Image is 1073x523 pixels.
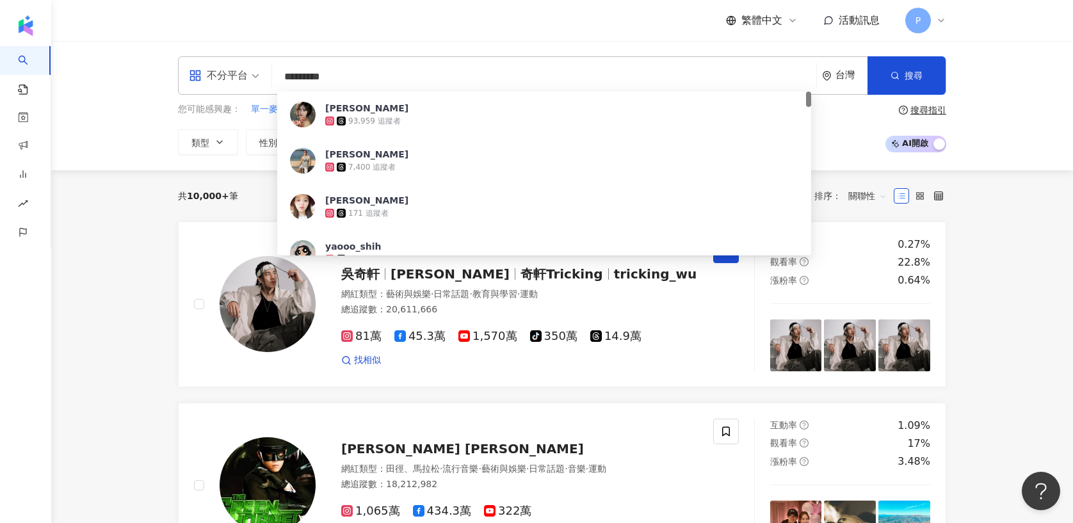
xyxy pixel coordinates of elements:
span: 350萬 [530,330,577,343]
img: KOL Avatar [290,148,316,173]
span: 漲粉率 [770,456,797,467]
span: 關聯性 [848,186,887,206]
span: 搜尋 [905,70,923,81]
img: KOL Avatar [290,102,316,127]
iframe: Help Scout Beacon - Open [1022,472,1060,510]
span: question-circle [800,421,809,430]
span: question-circle [800,257,809,266]
span: · [478,463,481,474]
span: 藝術與娛樂 [481,463,526,474]
div: [PERSON_NAME] [325,102,408,115]
span: 教育與學習 [472,289,517,299]
div: 3.48% [898,455,930,469]
div: 171 追蹤者 [348,208,389,219]
div: 22.8% [898,255,930,270]
span: · [517,289,520,299]
div: yaooo_shih [325,240,382,253]
img: post-image [878,319,930,371]
span: appstore [189,69,202,82]
div: 93,959 追蹤者 [348,116,401,127]
span: 吳奇軒 [341,266,380,282]
img: logo icon [15,15,36,36]
span: 繁體中文 [741,13,782,28]
img: KOL Avatar [220,256,316,352]
a: search [18,46,44,96]
span: question-circle [800,276,809,285]
span: P [916,13,921,28]
span: 觀看率 [770,438,797,448]
span: environment [822,71,832,81]
span: 日常話題 [529,463,565,474]
button: 單一麥芽威士忌 [250,102,314,117]
a: KOL Avatar吳奇軒[PERSON_NAME]奇軒Trickingtricking_wu網紅類型：藝術與娛樂·日常話題·教育與學習·運動總追蹤數：20,611,66681萬45.3萬1,5... [178,221,946,387]
span: question-circle [800,457,809,466]
div: 排序： [814,186,894,206]
div: 不分平台 [189,65,248,86]
div: 共 筆 [178,191,238,201]
img: KOL Avatar [290,240,316,266]
span: 14.9萬 [590,330,641,343]
span: question-circle [800,439,809,447]
div: 總追蹤數 ： 18,212,982 [341,478,698,491]
span: · [440,463,442,474]
span: 1,065萬 [341,504,400,518]
span: 45.3萬 [394,330,446,343]
div: 7,400 追蹤者 [348,162,396,173]
span: 觀看率 [770,257,797,267]
span: 找相似 [354,354,381,367]
span: 您可能感興趣： [178,103,241,116]
span: 奇軒Tricking [520,266,603,282]
span: 10,000+ [187,191,229,201]
div: 網紅類型 ： [341,463,698,476]
button: 類型 [178,129,238,155]
img: KOL Avatar [290,194,316,220]
div: 0.27% [898,237,930,252]
span: 434.3萬 [413,504,472,518]
span: rise [18,191,28,220]
span: 81萬 [341,330,382,343]
span: 田徑、馬拉松 [386,463,440,474]
div: 1.09% [898,419,930,433]
span: 流行音樂 [442,463,478,474]
span: [PERSON_NAME] [PERSON_NAME] [341,441,584,456]
div: 0.64% [898,273,930,287]
span: 音樂 [568,463,586,474]
span: [PERSON_NAME] [391,266,510,282]
button: 搜尋 [867,56,946,95]
span: 性別 [259,138,277,148]
div: [PERSON_NAME] [325,194,408,207]
span: · [469,289,472,299]
button: 性別 [246,129,306,155]
div: 17% [907,437,930,451]
span: tricking_wu [614,266,697,282]
span: · [586,463,588,474]
span: · [431,289,433,299]
span: · [526,463,529,474]
span: 1,570萬 [458,330,517,343]
span: 322萬 [484,504,531,518]
span: 漲粉率 [770,275,797,286]
span: 藝術與娛樂 [386,289,431,299]
div: 總追蹤數 ： 20,611,666 [341,303,698,316]
span: · [565,463,567,474]
span: 活動訊息 [839,14,880,26]
img: post-image [770,319,822,371]
div: 945 追蹤者 [348,254,389,265]
span: 單一麥芽威士忌 [251,103,314,116]
span: 運動 [520,289,538,299]
span: 互動率 [770,420,797,430]
span: 日常話題 [433,289,469,299]
span: 類型 [191,138,209,148]
div: 網紅類型 ： [341,288,698,301]
a: 找相似 [341,354,381,367]
img: post-image [824,319,876,371]
span: 運動 [588,463,606,474]
div: 搜尋指引 [910,105,946,115]
span: question-circle [899,106,908,115]
div: 台灣 [835,70,867,81]
div: [PERSON_NAME] [325,148,408,161]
